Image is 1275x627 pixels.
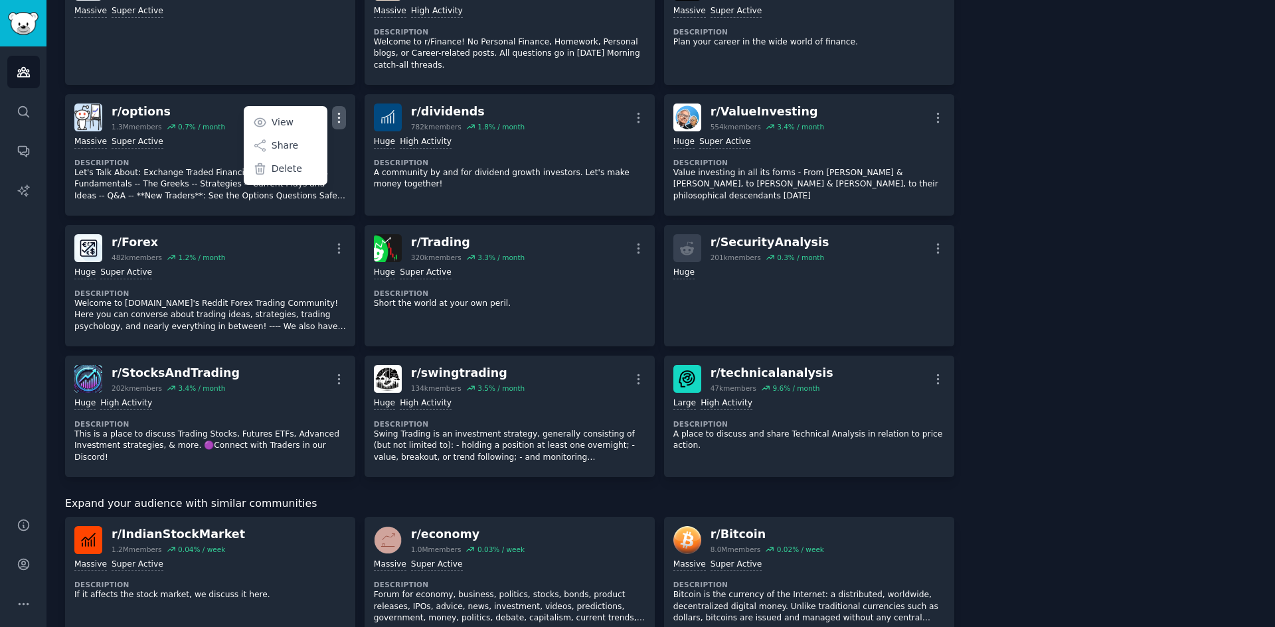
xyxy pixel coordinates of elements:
p: Value investing in all its forms - From [PERSON_NAME] & [PERSON_NAME], to [PERSON_NAME] & [PERSON... [673,167,945,202]
div: r/ economy [411,526,525,543]
div: 9.6 % / month [772,383,819,393]
div: Massive [374,559,406,571]
div: Super Active [711,559,762,571]
a: Tradingr/Trading320kmembers3.3% / monthHugeSuper ActiveDescriptionShort the world at your own peril. [365,225,655,346]
p: If it affects the stock market, we discuss it here. [74,589,346,601]
p: Welcome to [DOMAIN_NAME]'s Reddit Forex Trading Community! Here you can converse about trading id... [74,298,346,333]
div: Super Active [112,559,163,571]
div: r/ ValueInvesting [711,104,824,120]
dt: Description [374,27,645,36]
img: ValueInvesting [673,104,701,131]
dt: Description [673,580,945,589]
div: Massive [374,5,406,18]
div: 0.03 % / week [477,545,525,554]
img: IndianStockMarket [74,526,102,554]
p: Plan your career in the wide world of finance. [673,36,945,48]
div: r/ Bitcoin [711,526,824,543]
div: r/ Trading [411,234,525,251]
p: View [272,115,294,129]
dt: Description [673,27,945,36]
p: Forum for economy, business, politics, stocks, bonds, product releases, IPOs, advice, news, inves... [374,589,645,624]
div: 201k members [711,253,761,262]
div: Large [673,397,696,410]
img: StocksAndTrading [74,365,102,393]
div: High Activity [400,397,452,410]
p: Delete [272,162,302,176]
a: optionsr/options1.3Mmembers0.7% / monthViewShareDeleteMassiveSuper ActiveDescriptionLet's Talk Ab... [65,94,355,216]
div: 782k members [411,122,462,131]
div: 1.0M members [411,545,462,554]
p: A place to discuss and share Technical Analysis in relation to price action. [673,429,945,452]
div: 202k members [112,383,162,393]
div: 8.0M members [711,545,761,554]
dt: Description [74,580,346,589]
div: Huge [374,136,395,149]
a: r/SecurityAnalysis201kmembers0.3% / monthHuge [664,225,954,346]
p: A community by and for dividend growth investors. Let's make money together! [374,167,645,190]
div: Huge [74,397,96,410]
img: economy [374,526,402,554]
dt: Description [74,158,346,167]
p: Bitcoin is the currency of the Internet: a distributed, worldwide, decentralized digital money. U... [673,589,945,624]
div: Super Active [411,559,463,571]
div: r/ IndianStockMarket [112,526,245,543]
img: dividends [374,104,402,131]
div: 320k members [411,253,462,262]
div: r/ StocksAndTrading [112,365,240,382]
p: Share [272,139,298,153]
img: technicalanalysis [673,365,701,393]
dt: Description [74,419,346,429]
div: r/ SecurityAnalysis [711,234,829,251]
div: 3.4 % / month [777,122,824,131]
p: Short the world at your own peril. [374,298,645,310]
div: 1.2M members [112,545,162,554]
img: Forex [74,234,102,262]
div: High Activity [411,5,463,18]
dt: Description [374,289,645,298]
a: StocksAndTradingr/StocksAndTrading202kmembers3.4% / monthHugeHigh ActivityDescriptionThis is a pl... [65,356,355,477]
p: Let's Talk About: Exchange Traded Financial Options -- Options Fundamentals -- The Greeks -- Stra... [74,167,346,202]
div: 134k members [411,383,462,393]
div: r/ options [112,104,225,120]
div: 554k members [711,122,761,131]
div: 482k members [112,253,162,262]
img: Trading [374,234,402,262]
div: Super Active [711,5,762,18]
div: Massive [74,136,107,149]
a: swingtradingr/swingtrading134kmembers3.5% / monthHugeHigh ActivityDescriptionSwing Trading is an ... [365,356,655,477]
a: ValueInvestingr/ValueInvesting554kmembers3.4% / monthHugeSuper ActiveDescriptionValue investing i... [664,94,954,216]
div: 0.7 % / month [178,122,225,131]
p: Swing Trading is an investment strategy, generally consisting of (but not limited to): - holding ... [374,429,645,464]
dt: Description [374,580,645,589]
div: 3.3 % / month [477,253,525,262]
span: Expand your audience with similar communities [65,496,317,512]
img: Bitcoin [673,526,701,554]
div: r/ technicalanalysis [711,365,833,382]
img: options [74,104,102,131]
a: technicalanalysisr/technicalanalysis47kmembers9.6% / monthLargeHigh ActivityDescriptionA place to... [664,356,954,477]
div: 0.04 % / week [178,545,225,554]
div: Huge [374,397,395,410]
div: 1.2 % / month [178,253,225,262]
p: Welcome to r/Finance! No Personal Finance, Homework, Personal blogs, or Career-related posts. All... [374,36,645,72]
div: High Activity [100,397,152,410]
div: r/ Forex [112,234,225,251]
img: swingtrading [374,365,402,393]
dt: Description [74,289,346,298]
div: Super Active [100,267,152,279]
div: 47k members [711,383,756,393]
div: Huge [673,267,695,279]
a: Forexr/Forex482kmembers1.2% / monthHugeSuper ActiveDescriptionWelcome to [DOMAIN_NAME]'s Reddit F... [65,225,355,346]
div: High Activity [400,136,452,149]
div: 1.3M members [112,122,162,131]
div: Super Active [112,136,163,149]
p: This is a place to discuss Trading Stocks, Futures ETFs, Advanced Investment strategies, & more. ... [74,429,346,464]
div: 0.02 % / week [777,545,824,554]
div: 3.5 % / month [477,383,525,393]
div: Super Active [699,136,751,149]
dt: Description [673,158,945,167]
div: Massive [74,559,107,571]
div: r/ swingtrading [411,365,525,382]
dt: Description [673,419,945,429]
div: 0.3 % / month [777,253,824,262]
